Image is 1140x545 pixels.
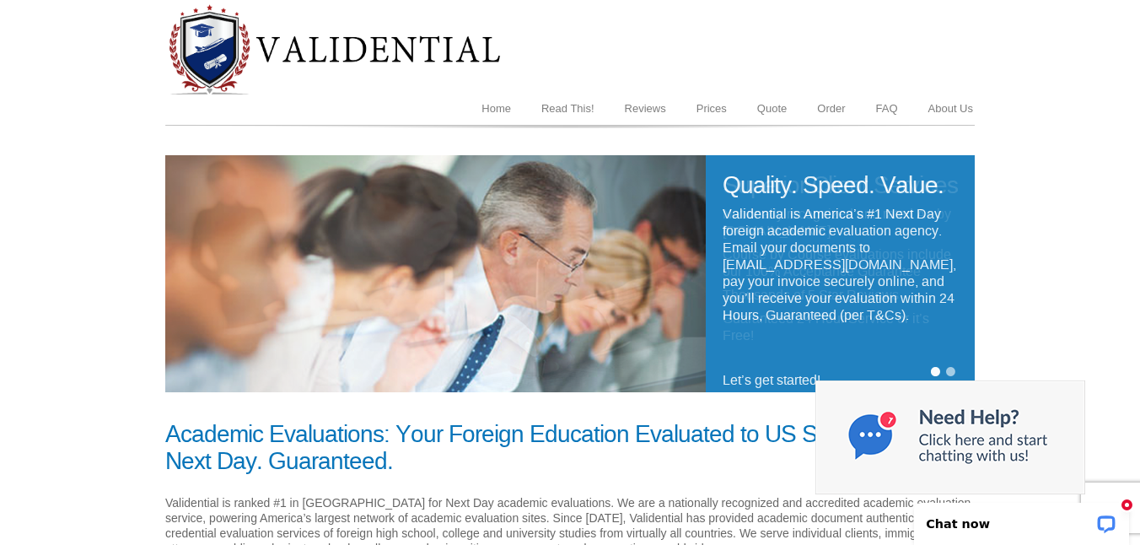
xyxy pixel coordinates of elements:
[723,199,958,240] h4: Nationally recognized and rated A+ by [DOMAIN_NAME]
[466,93,526,125] a: Home
[723,172,958,199] h1: Superior Client Services
[931,367,943,378] a: 1
[165,3,503,96] img: Diploma Evaluation Service
[861,93,913,125] a: FAQ
[742,93,802,125] a: Quote
[165,155,706,392] img: Superior Client Services
[681,93,742,125] a: Prices
[913,93,988,125] a: About Us
[946,367,958,378] a: 2
[903,492,1140,545] iframe: LiveChat chat widget
[526,93,610,125] a: Read This!
[802,93,860,125] a: Order
[815,380,1085,494] img: Chat now
[610,93,681,125] a: Reviews
[723,280,958,304] h4: Thousands of 5 Star Reviews
[723,304,958,344] h4: Guaranteed 24 Hour Service or it’s Free!
[165,421,975,475] h1: Academic Evaluations: Your Foreign Education Evaluated to US Standards the Next Day. Guaranteed.
[723,240,958,280] h4: Course by Course evaluations include our 100% Acceptance Guarantee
